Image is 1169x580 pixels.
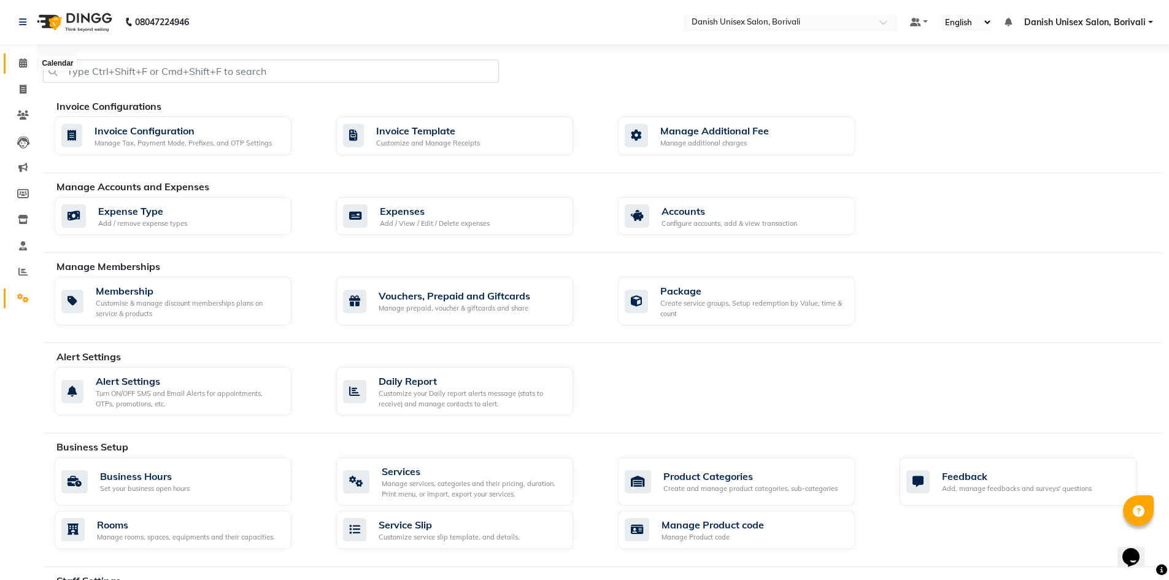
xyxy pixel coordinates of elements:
[660,298,845,319] div: Create service groups, Setup redemption by Value, time & count
[55,117,318,155] a: Invoice ConfigurationManage Tax, Payment Mode, Prefixes, and OTP Settings
[336,277,600,325] a: Vouchers, Prepaid and GiftcardsManage prepaid, voucher & giftcards and share
[942,469,1092,484] div: Feedback
[382,464,563,479] div: Services
[55,367,318,416] a: Alert SettingsTurn ON/OFF SMS and Email Alerts for appointments, OTPs, promotions, etc.
[618,277,881,325] a: PackageCreate service groups, Setup redemption by Value, time & count
[55,197,318,236] a: Expense TypeAdd / remove expense types
[379,374,563,389] div: Daily Report
[95,138,272,149] div: Manage Tax, Payment Mode, Prefixes, and OTP Settings
[55,511,318,549] a: RoomsManage rooms, spaces, equipments and their capacities.
[100,469,190,484] div: Business Hours
[662,532,764,543] div: Manage Product code
[660,123,769,138] div: Manage Additional Fee
[376,123,480,138] div: Invoice Template
[663,469,838,484] div: Product Categories
[98,204,187,218] div: Expense Type
[336,457,600,506] a: ServicesManage services, categories and their pricing, duration. Print menu, or import, export yo...
[1117,531,1157,568] iframe: chat widget
[95,123,272,138] div: Invoice Configuration
[379,303,530,314] div: Manage prepaid, voucher & giftcards and share
[376,138,480,149] div: Customize and Manage Receipts
[379,532,520,543] div: Customize service slip template, and details.
[379,389,563,409] div: Customize your Daily report alerts message (stats to receive) and manage contacts to alert.
[39,56,76,71] div: Calendar
[379,517,520,532] div: Service Slip
[663,484,838,494] div: Create and manage product categories, sub-categories
[380,204,490,218] div: Expenses
[942,484,1092,494] div: Add, manage feedbacks and surveys' questions
[98,218,187,229] div: Add / remove expense types
[618,197,881,236] a: AccountsConfigure accounts, add & view transaction
[97,532,275,543] div: Manage rooms, spaces, equipments and their capacities.
[380,218,490,229] div: Add / View / Edit / Delete expenses
[97,517,275,532] div: Rooms
[96,389,282,409] div: Turn ON/OFF SMS and Email Alerts for appointments, OTPs, promotions, etc.
[1024,16,1146,29] span: Danish Unisex Salon, Borivali
[618,117,881,155] a: Manage Additional FeeManage additional charges
[618,457,881,506] a: Product CategoriesCreate and manage product categories, sub-categories
[55,277,318,325] a: MembershipCustomise & manage discount memberships plans on service & products
[660,284,845,298] div: Package
[662,218,797,229] div: Configure accounts, add & view transaction
[900,457,1163,506] a: FeedbackAdd, manage feedbacks and surveys' questions
[135,5,189,39] b: 08047224946
[379,288,530,303] div: Vouchers, Prepaid and Giftcards
[55,457,318,506] a: Business HoursSet your business open hours
[100,484,190,494] div: Set your business open hours
[382,479,563,499] div: Manage services, categories and their pricing, duration. Print menu, or import, export your servi...
[662,517,764,532] div: Manage Product code
[31,5,115,39] img: logo
[96,284,282,298] div: Membership
[660,138,769,149] div: Manage additional charges
[336,511,600,549] a: Service SlipCustomize service slip template, and details.
[96,298,282,319] div: Customise & manage discount memberships plans on service & products
[336,367,600,416] a: Daily ReportCustomize your Daily report alerts message (stats to receive) and manage contacts to ...
[43,60,499,83] input: Type Ctrl+Shift+F or Cmd+Shift+F to search
[336,197,600,236] a: ExpensesAdd / View / Edit / Delete expenses
[96,374,282,389] div: Alert Settings
[618,511,881,549] a: Manage Product codeManage Product code
[336,117,600,155] a: Invoice TemplateCustomize and Manage Receipts
[662,204,797,218] div: Accounts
